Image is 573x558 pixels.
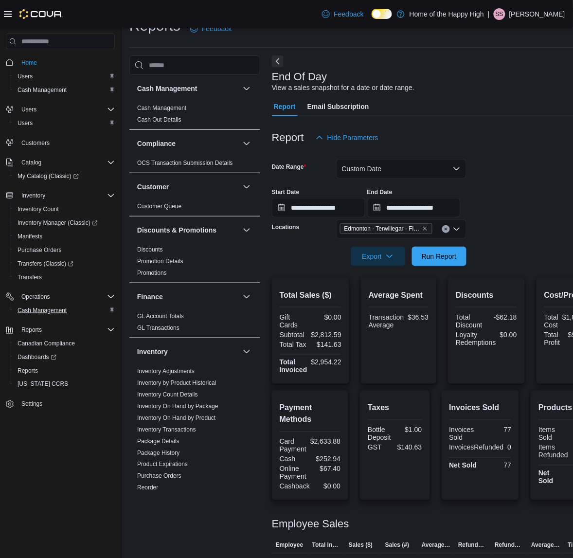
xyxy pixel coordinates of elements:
[14,258,77,270] a: Transfers (Classic)
[137,347,239,357] button: Inventory
[137,225,216,235] h3: Discounts & Promotions
[18,273,42,281] span: Transfers
[137,116,181,123] a: Cash Out Details
[137,292,163,302] h3: Finance
[14,71,115,82] span: Users
[544,331,564,346] div: Total Profit
[367,198,461,217] input: Press the down key to open a popover containing a calendar.
[14,231,46,242] a: Manifests
[410,8,484,20] p: Home of the Happy High
[280,289,341,301] h2: Total Sales ($)
[6,51,115,436] nav: Complex example
[18,291,54,303] button: Operations
[137,485,158,491] a: Reorder
[449,444,504,451] div: InvoicesRefunded
[18,157,45,168] button: Catalog
[19,9,63,19] img: Cova
[137,347,168,357] h3: Inventory
[14,244,66,256] a: Purchase Orders
[137,182,169,192] h3: Customer
[10,83,119,97] button: Cash Management
[14,338,79,349] a: Canadian Compliance
[280,331,307,339] div: Subtotal
[449,426,479,442] div: Invoices Sold
[496,8,503,20] span: SS
[10,230,119,243] button: Manifests
[544,313,559,329] div: Total Cost
[14,365,115,377] span: Reports
[10,70,119,83] button: Users
[21,400,42,408] span: Settings
[21,59,37,67] span: Home
[312,341,341,348] div: $141.63
[137,438,179,445] a: Package Details
[349,541,373,549] span: Sales ($)
[272,132,304,144] h3: Report
[137,202,181,210] span: Customer Queue
[18,233,42,240] span: Manifests
[14,170,115,182] span: My Catalog (Classic)
[312,313,341,321] div: $0.00
[14,217,115,229] span: Inventory Manager (Classic)
[137,391,198,398] span: Inventory Count Details
[456,331,496,346] div: Loyalty Redemptions
[357,247,399,266] span: Export
[312,455,341,463] div: $252.94
[336,159,466,179] button: Custom Date
[18,246,62,254] span: Purchase Orders
[129,102,260,129] div: Cash Management
[368,402,422,414] h2: Taxes
[137,270,167,276] a: Promotions
[137,105,186,111] a: Cash Management
[241,138,252,149] button: Compliance
[508,444,512,451] div: 0
[327,133,378,143] span: Hide Parameters
[18,86,67,94] span: Cash Management
[18,119,33,127] span: Users
[453,225,461,233] button: Open list of options
[495,541,523,549] span: Refunds (#)
[21,159,41,166] span: Catalog
[137,426,196,433] span: Inventory Transactions
[312,541,341,549] span: Total Invoiced
[272,188,300,196] label: Start Date
[241,224,252,236] button: Discounts & Promotions
[10,350,119,364] a: Dashboards
[137,450,179,456] a: Package History
[18,367,38,375] span: Reports
[10,378,119,391] button: [US_STATE] CCRS
[10,116,119,130] button: Users
[137,324,179,332] span: GL Transactions
[14,305,115,316] span: Cash Management
[137,313,184,320] a: GL Account Totals
[483,426,512,434] div: 77
[137,484,158,492] span: Reorder
[129,310,260,338] div: Finance
[137,225,239,235] button: Discounts & Promotions
[351,247,405,266] button: Export
[538,444,568,459] div: Items Refunded
[21,293,50,301] span: Operations
[10,202,119,216] button: Inventory Count
[137,312,184,320] span: GL Account Totals
[137,246,163,253] span: Discounts
[10,216,119,230] a: Inventory Manager (Classic)
[137,258,183,265] a: Promotion Details
[129,244,260,283] div: Discounts & Promotions
[21,326,42,334] span: Reports
[272,55,284,67] button: Next
[14,271,115,283] span: Transfers
[137,139,176,148] h3: Compliance
[458,541,487,549] span: Refunds ($)
[280,483,310,490] div: Cashback
[422,541,450,549] span: Average Sale
[2,156,119,169] button: Catalog
[137,159,233,167] span: OCS Transaction Submission Details
[18,172,79,180] span: My Catalog (Classic)
[272,198,365,217] input: Press the down key to open a popover containing a calendar.
[137,426,196,433] a: Inventory Transactions
[272,223,300,231] label: Locations
[2,136,119,150] button: Customers
[10,270,119,284] button: Transfers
